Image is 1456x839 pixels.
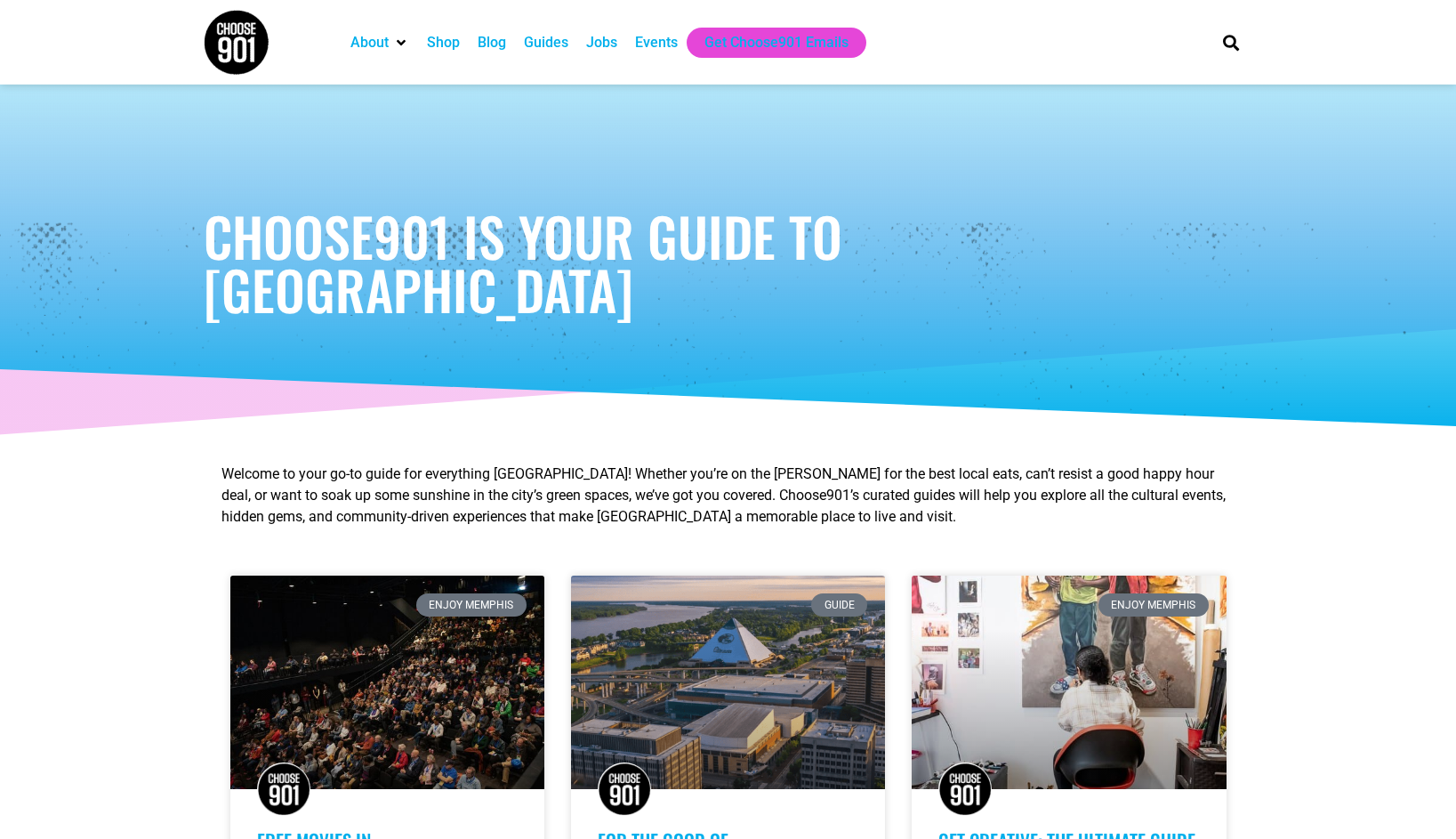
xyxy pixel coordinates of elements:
div: Enjoy Memphis [416,593,527,617]
img: Choose901 [938,762,992,816]
a: Guides [524,32,568,53]
a: Jobs [586,32,617,53]
a: An artist sits in a chair painting a large portrait of two young musicians playing brass instrume... [912,576,1226,789]
div: Search [1216,28,1245,57]
a: Get Choose901 Emails [704,32,849,53]
img: Choose901 [598,762,651,816]
img: Choose901 [257,762,310,816]
a: Events [635,32,678,53]
h1: Choose901 is Your Guide to [GEOGRAPHIC_DATA]​ [204,209,1253,316]
p: Welcome to your go-to guide for everything [GEOGRAPHIC_DATA]! Whether you’re on the [PERSON_NAME]... [221,464,1235,528]
a: A large, diverse audience seated in a dimly lit auditorium in Memphis, attentively facing a stage... [230,576,544,789]
div: About [342,28,418,58]
a: Shop [427,32,460,53]
div: Guide [811,593,867,617]
a: About [350,32,389,53]
nav: Main nav [342,28,1192,58]
a: Blog [478,32,506,53]
div: Enjoy Memphis [1098,593,1209,617]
